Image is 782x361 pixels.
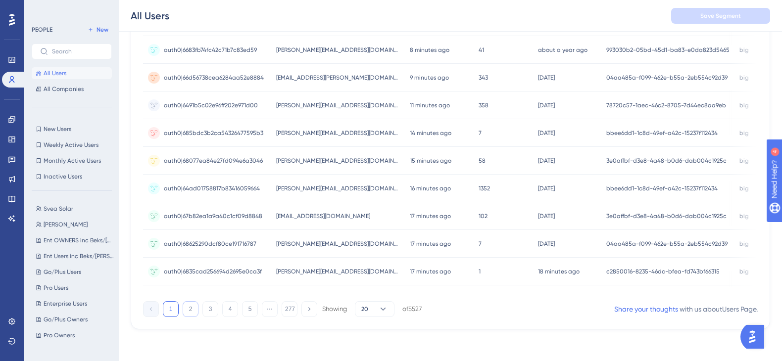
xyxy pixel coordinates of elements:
time: 18 minutes ago [538,268,580,275]
span: big [739,74,749,82]
div: Showing [322,305,347,314]
input: Search [52,48,103,55]
span: 993030b2-05bd-45d1-ba83-e0da823d5465 [606,46,730,54]
time: 14 minutes ago [410,130,451,136]
span: 04aa485a-f099-462e-b55a-2eb554c92d39 [606,240,728,248]
div: PEOPLE [32,26,52,34]
span: big [739,268,749,275]
div: All Users [131,9,169,23]
span: auth0|67b82ea1a9a40c1cf09d8848 [164,212,262,220]
span: Ent OWNERS inc Beks/[PERSON_NAME] [44,236,114,244]
a: Share your thoughts [614,305,678,313]
span: All Users [44,69,66,77]
button: 3 [202,301,218,317]
span: [PERSON_NAME] [44,221,88,228]
span: 58 [479,157,486,165]
button: Weekly Active Users [32,139,112,151]
button: All Companies [32,83,112,95]
button: Pro Users [32,282,118,294]
span: 358 [479,101,489,109]
span: Ent Users inc Beks/[PERSON_NAME] [44,252,114,260]
div: 4 [69,5,72,13]
div: with us about Users Page . [614,303,758,315]
span: auth0|6491b5c02e96ff202e971d00 [164,101,258,109]
button: 5 [242,301,258,317]
button: Ent OWNERS inc Beks/[PERSON_NAME] [32,234,118,246]
button: Svea Solar [32,203,118,215]
span: 7 [479,129,482,137]
span: big [739,101,749,109]
span: 3e0affbf-d3e8-4a48-b0d6-dab004c1925c [606,212,727,220]
button: New [84,24,112,36]
span: auth0|66d56738cea6284aa52e8884 [164,74,264,82]
time: [DATE] [538,157,555,164]
span: auth0|68625290dcf80ce191716787 [164,240,256,248]
button: 4 [222,301,238,317]
button: All Users [32,67,112,79]
span: auth0|68077ea84e27fd094e6a3046 [164,157,263,165]
span: big [739,157,749,165]
time: 17 minutes ago [410,213,451,220]
span: 1352 [479,184,490,192]
button: Enterprise Users [32,298,118,310]
span: auth0|64ad01758817b83416059664 [164,184,260,192]
span: auth0|685bdc3b2ca54326477595b3 [164,129,263,137]
time: [DATE] [538,130,555,136]
span: big [739,184,749,192]
span: big [739,46,749,54]
span: c2850016-8235-46dc-bfea-fd743bf66315 [606,268,720,275]
span: [EMAIL_ADDRESS][PERSON_NAME][DOMAIN_NAME] [276,74,400,82]
span: bbee6dd1-1c8d-49ef-a42c-15237f112434 [606,129,718,137]
span: Weekly Active Users [44,141,98,149]
span: [PERSON_NAME][EMAIL_ADDRESS][DOMAIN_NAME] [276,157,400,165]
span: All Companies [44,85,84,93]
span: New Users [44,125,71,133]
span: Monthly Active Users [44,157,101,165]
button: Save Segment [671,8,770,24]
button: 1 [163,301,179,317]
span: 343 [479,74,488,82]
span: [PERSON_NAME][EMAIL_ADDRESS][DOMAIN_NAME] [276,240,400,248]
time: 15 minutes ago [410,157,451,164]
button: Pro Owners [32,329,118,341]
span: Inactive Users [44,173,82,180]
span: Pro Users [44,284,68,292]
span: [PERSON_NAME][EMAIL_ADDRESS][DOMAIN_NAME] [276,268,400,275]
span: auth0|6683fb74fc42c71b7c83ed59 [164,46,257,54]
span: [PERSON_NAME][EMAIL_ADDRESS][DOMAIN_NAME] [276,101,400,109]
span: Enterprise Users [44,300,87,308]
button: ⋯ [262,301,278,317]
iframe: UserGuiding AI Assistant Launcher [740,322,770,352]
span: 78720c57-1aec-46c2-8705-7d44ec8aa9eb [606,101,726,109]
span: 20 [361,305,368,313]
time: 8 minutes ago [410,46,449,53]
span: Go/Plus Owners [44,316,88,323]
span: Save Segment [700,12,741,20]
time: 17 minutes ago [410,268,451,275]
span: Pro Owners [44,331,75,339]
button: Monthly Active Users [32,155,112,167]
div: of 5527 [402,305,422,314]
button: 20 [355,301,394,317]
span: 7 [479,240,482,248]
span: big [739,240,749,248]
time: [DATE] [538,213,555,220]
button: 277 [282,301,297,317]
span: Svea Solar [44,205,73,213]
button: [PERSON_NAME] [32,219,118,230]
span: [PERSON_NAME][EMAIL_ADDRESS][DOMAIN_NAME] [276,46,400,54]
span: auth0|6835cad256694d2695e0ca3f [164,268,262,275]
button: New Users [32,123,112,135]
span: [PERSON_NAME][EMAIL_ADDRESS][DOMAIN_NAME] [276,129,400,137]
span: [PERSON_NAME][EMAIL_ADDRESS][DOMAIN_NAME] [276,184,400,192]
time: [DATE] [538,185,555,192]
span: New [97,26,108,34]
span: 04aa485a-f099-462e-b55a-2eb554c92d39 [606,74,728,82]
time: [DATE] [538,74,555,81]
span: [EMAIL_ADDRESS][DOMAIN_NAME] [276,212,370,220]
span: big [739,129,749,137]
time: about a year ago [538,46,587,53]
time: 17 minutes ago [410,240,451,247]
button: 2 [183,301,198,317]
